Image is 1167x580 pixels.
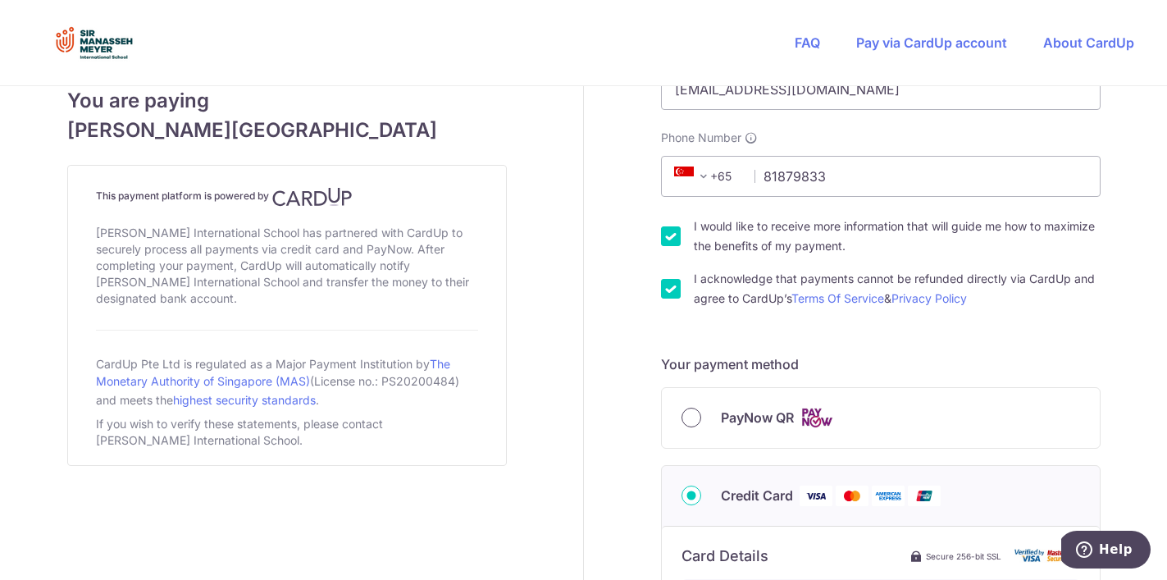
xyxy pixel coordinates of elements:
label: I would like to receive more information that will guide me how to maximize the benefits of my pa... [694,217,1101,256]
h6: Card Details [682,546,768,566]
img: Cards logo [800,408,833,428]
label: I acknowledge that payments cannot be refunded directly via CardUp and agree to CardUp’s & [694,269,1101,308]
input: Email address [661,69,1101,110]
span: Phone Number [661,130,741,146]
span: +65 [669,167,743,186]
img: Union Pay [908,486,941,506]
span: PayNow QR [721,408,794,427]
img: Visa [800,486,832,506]
a: FAQ [795,34,820,51]
a: Terms Of Service [791,291,884,305]
div: CardUp Pte Ltd is regulated as a Major Payment Institution by (License no.: PS20200484) and meets... [96,350,478,413]
img: American Express [872,486,905,506]
a: About CardUp [1043,34,1134,51]
div: PayNow QR Cards logo [682,408,1080,428]
img: card secure [1014,549,1080,563]
span: [PERSON_NAME][GEOGRAPHIC_DATA] [67,116,507,145]
div: Credit Card Visa Mastercard American Express Union Pay [682,486,1080,506]
span: +65 [674,167,713,186]
div: If you wish to verify these statements, please contact [PERSON_NAME] International School. [96,413,478,452]
div: [PERSON_NAME] International School has partnered with CardUp to securely process all payments via... [96,221,478,310]
a: highest security standards [173,393,316,407]
a: Privacy Policy [891,291,967,305]
h4: This payment platform is powered by [96,187,478,207]
img: CardUp [272,187,353,207]
span: You are paying [67,86,507,116]
iframe: Opens a widget where you can find more information [1061,531,1151,572]
h5: Your payment method [661,354,1101,374]
img: Mastercard [836,486,868,506]
span: Secure 256-bit SSL [926,550,1001,563]
a: Pay via CardUp account [856,34,1007,51]
span: Credit Card [721,486,793,505]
